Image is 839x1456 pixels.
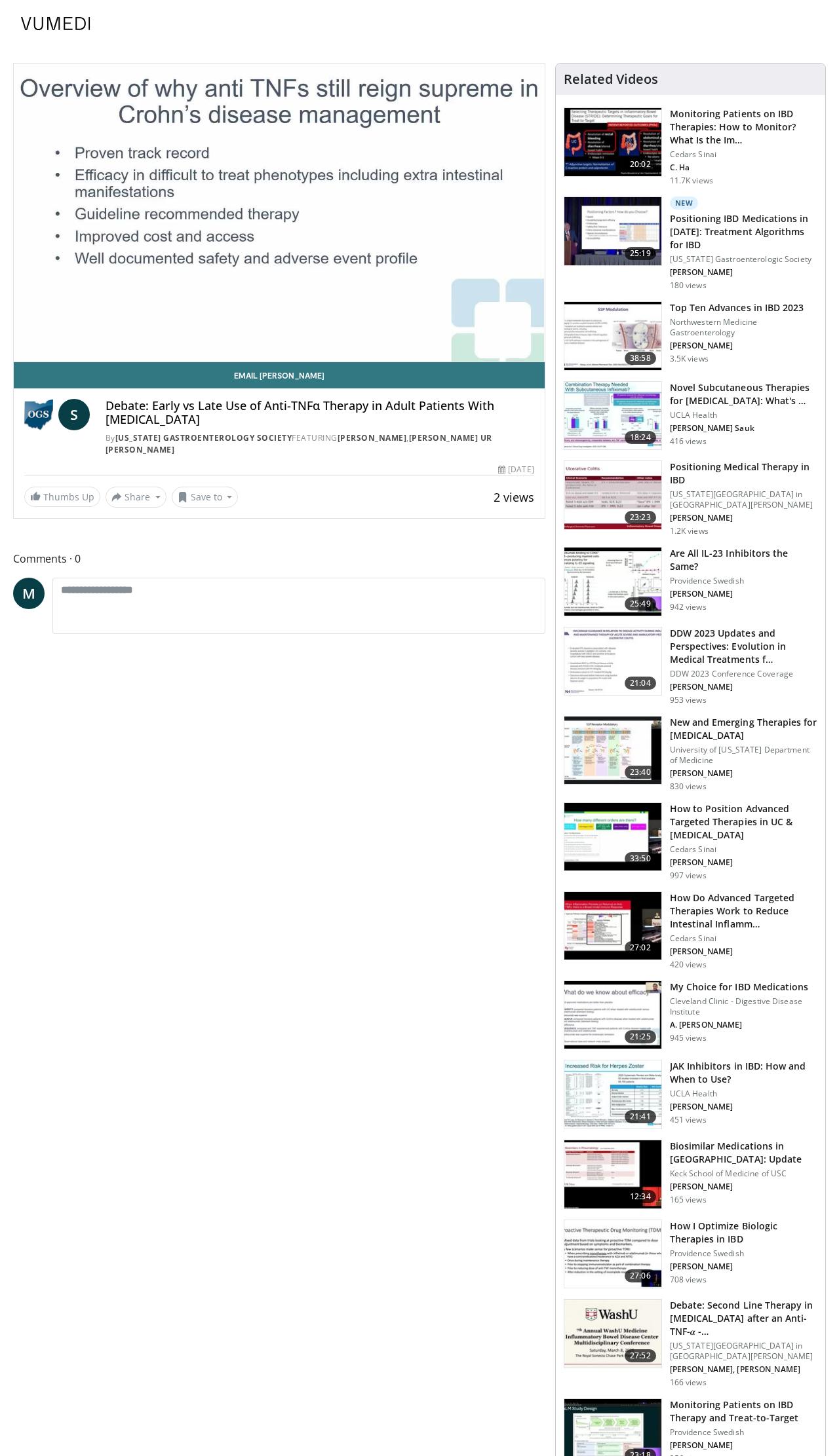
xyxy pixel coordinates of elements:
img: ffac3ee6-ad50-490b-bdb8-aa742e9cec43.150x105_q85_crop-smart_upscale.jpg [564,892,661,960]
a: 27:02 How Do Advanced Targeted Therapies Work to Reduce Intestinal Inflamm… Cedars Sinai [PERSON_... [564,891,817,970]
p: 166 views [670,1377,707,1388]
video-js: Video Player [14,64,545,362]
a: 23:23 Positioning Medical Therapy in IBD [US_STATE][GEOGRAPHIC_DATA] in [GEOGRAPHIC_DATA][PERSON_... [564,460,817,536]
img: 4fce5d52-956b-448b-9c9c-be35d8e1bb41.150x105_q85_crop-smart_upscale.jpg [564,981,661,1049]
h3: Biosimilar Medications in [GEOGRAPHIC_DATA]: Update [670,1140,817,1166]
p: 953 views [670,695,707,705]
span: 21:41 [625,1110,656,1123]
p: Cleveland Clinic - Digestive Disease Institute [670,996,817,1017]
a: 38:58 Top Ten Advances in IBD 2023 Northwestern Medicine Gastroenterology [PERSON_NAME] 3.5K views [564,301,817,371]
span: 18:24 [625,431,656,444]
h4: Related Videos [564,71,658,87]
a: [PERSON_NAME] Ur [PERSON_NAME] [106,432,492,455]
h3: My Choice for IBD Medications [670,980,817,994]
p: Northwestern Medicine Gastroenterology [670,317,817,338]
p: C. Ha [670,162,817,173]
a: 12:34 Biosimilar Medications in [GEOGRAPHIC_DATA]: Update Keck School of Medicine of USC [PERSON_... [564,1140,817,1209]
img: 2f51e707-cd8d-4a31-8e3f-f47d06a7faca.150x105_q85_crop-smart_upscale.jpg [564,302,661,370]
span: 38:58 [625,352,656,365]
a: S [58,399,90,430]
a: 21:25 My Choice for IBD Medications Cleveland Clinic - Digestive Disease Institute A. [PERSON_NAM... [564,980,817,1050]
p: 830 views [670,781,707,792]
p: [PERSON_NAME] [670,946,817,957]
h3: Top Ten Advances in IBD 2023 [670,301,817,314]
img: Ohio Gastroenterology Society [24,399,53,430]
p: [PERSON_NAME] [670,1440,817,1451]
a: 20:02 Monitoring Patients on IBD Therapies: How to Monitor? What Is the Im… Cedars Sinai C. Ha 11... [564,107,817,186]
span: 21:04 [625,677,656,690]
h3: How Do Advanced Targeted Therapies Work to Reduce Intestinal Inflamm… [670,891,817,931]
span: Comments 0 [13,550,545,567]
span: 33:50 [625,852,656,865]
p: Keck School of Medicine of USC [670,1168,817,1179]
p: University of [US_STATE] Department of Medicine [670,745,817,766]
h3: Positioning Medical Therapy in IBD [670,460,817,487]
p: [PERSON_NAME] [670,1261,817,1272]
h3: New and Emerging Therapies for [MEDICAL_DATA] [670,716,817,742]
img: 23df1065-8a51-4b40-979e-e63160f64f95.150x105_q85_crop-smart_upscale.jpg [564,627,661,696]
p: UCLA Health [670,410,817,420]
p: 3.5K views [670,354,709,364]
span: 23:40 [625,766,656,779]
p: [US_STATE][GEOGRAPHIC_DATA] in [GEOGRAPHIC_DATA][PERSON_NAME] [670,1341,817,1362]
div: By FEATURING , [106,432,534,456]
span: 23:23 [625,511,656,524]
p: UCLA Health [670,1089,817,1099]
p: Providence Swedish [670,1427,817,1438]
span: 2 views [494,489,534,505]
p: Providence Swedish [670,576,817,586]
p: A. [PERSON_NAME] [670,1020,817,1030]
span: 20:02 [625,158,656,171]
a: 25:19 New Positioning IBD Medications in [DATE]: Treatment Algorithms for IBD [US_STATE] Gastroen... [564,196,817,291]
a: [US_STATE] Gastroenterology Society [115,432,292,443]
p: 180 views [670,280,707,291]
p: 942 views [670,602,707,612]
p: [PERSON_NAME] [670,267,817,278]
a: 18:24 Novel Subcutaneous Therapies for [MEDICAL_DATA]: What's … UCLA Health [PERSON_NAME] Sauk 41... [564,381,817,451]
div: [DATE] [498,464,534,476]
p: Cedars Sinai [670,844,817,855]
p: DDW 2023 Conference Coverage [670,669,817,679]
p: [PERSON_NAME] [670,513,817,523]
img: VuMedi Logo [21,17,90,30]
h3: Debate: Second Line Therapy in [MEDICAL_DATA] after an Anti-TNF-𝜶 -… [670,1299,817,1338]
span: 25:19 [625,247,656,260]
p: 945 views [670,1033,707,1043]
img: 741871df-6ee3-4ee0-bfa7-8a5f5601d263.150x105_q85_crop-smart_upscale.jpg [564,382,661,450]
button: Save to [172,487,239,508]
p: [PERSON_NAME] [670,589,817,599]
p: [PERSON_NAME], [PERSON_NAME] [670,1364,817,1375]
p: [US_STATE][GEOGRAPHIC_DATA] in [GEOGRAPHIC_DATA][PERSON_NAME] [670,489,817,510]
img: b5914068-4ac8-476d-8db5-de16a5a3de90.150x105_q85_crop-smart_upscale.jpg [564,548,661,616]
p: [PERSON_NAME] [670,1102,817,1112]
p: Cedars Sinai [670,149,817,160]
h3: Are All IL-23 Inhibitors the Same? [670,547,817,573]
a: [PERSON_NAME] [338,432,407,443]
p: 1.2K views [670,526,709,536]
img: 3a77d179-505e-4120-ab05-a1f0f774d167.150x105_q85_crop-smart_upscale.jpg [564,803,661,871]
span: 25:49 [625,597,656,610]
img: 9a0fd980-bd08-46aa-ae77-3f1187decb3d.150x105_q85_crop-smart_upscale.jpg [564,717,661,785]
a: 33:50 How to Position Advanced Targeted Therapies in UC & [MEDICAL_DATA] Cedars Sinai [PERSON_NAM... [564,802,817,881]
p: Providence Swedish [670,1248,817,1259]
p: [PERSON_NAME] [670,341,817,351]
h3: DDW 2023 Updates and Perspectives: Evolution in Medical Treatments f… [670,627,817,666]
a: 27:52 Debate: Second Line Therapy in [MEDICAL_DATA] after an Anti-TNF-𝜶 -… [US_STATE][GEOGRAPHIC_... [564,1299,817,1388]
a: M [13,578,45,609]
h4: Debate: Early vs Late Use of Anti-TNFα Therapy in Adult Patients With [MEDICAL_DATA] [106,399,534,427]
button: Share [106,487,166,508]
h3: Monitoring Patients on IBD Therapies: How to Monitor? What Is the Im… [670,107,817,147]
h3: How to Position Advanced Targeted Therapies in UC & [MEDICAL_DATA] [670,802,817,842]
a: 27:06 How I Optimize Biologic Therapies in IBD Providence Swedish [PERSON_NAME] 708 views [564,1220,817,1289]
p: [PERSON_NAME] [670,768,817,779]
p: 997 views [670,870,707,881]
p: New [670,196,699,210]
span: 21:25 [625,1030,656,1043]
p: [US_STATE] Gastroenterologic Society [670,254,817,265]
img: 9038001f-6d8e-4e66-8e57-b14719f658dc.150x105_q85_crop-smart_upscale.jpg [564,461,661,529]
span: 27:02 [625,941,656,954]
img: 900a98ce-7cfc-4c55-a891-63caf5adf616.150x105_q85_crop-smart_upscale.jpg [564,1060,661,1129]
img: 9ce3f8e3-680b-420d-aa6b-dcfa94f31065.150x105_q85_crop-smart_upscale.jpg [564,197,661,265]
